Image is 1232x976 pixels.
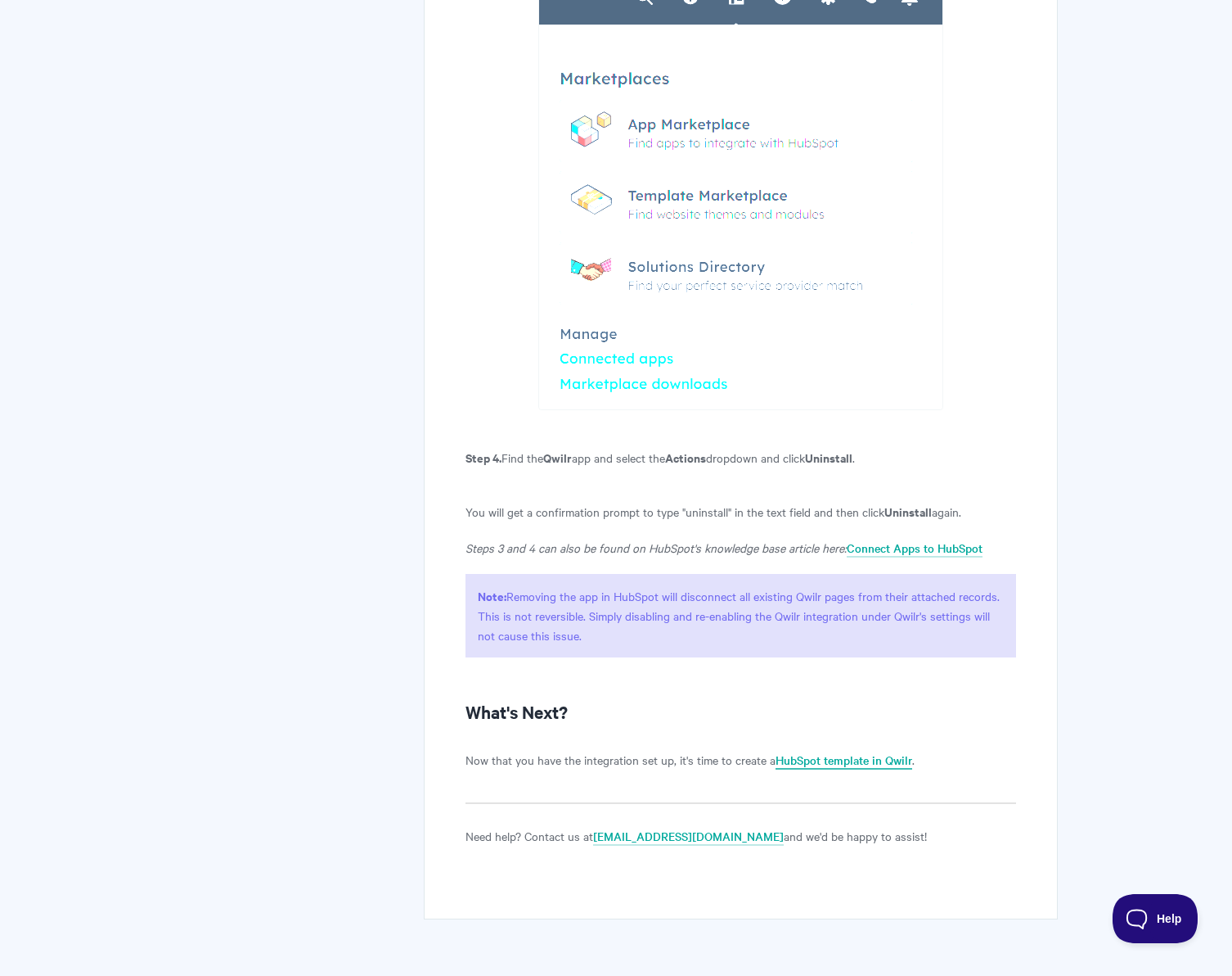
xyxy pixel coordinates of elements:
strong: Uninstall [884,503,932,520]
strong: What's Next? [465,700,568,723]
em: Steps 3 and 4 can also be found on HubSpot's knowledge base article here: [465,540,847,556]
iframe: Toggle Customer Support [1113,894,1199,943]
p: Removing the app in HubSpot will disconnect all existing Qwilr pages from their attached records.... [465,574,1016,657]
strong: Actions [665,449,706,466]
p: You will get a confirmation prompt to type "uninstall" in the text field and then click again. [465,502,1016,522]
p: Need help? Contact us at and we'd be happy to assist! [465,826,1016,846]
a: Connect Apps to HubSpot [847,540,982,558]
strong: Step 4. [465,449,501,466]
a: [EMAIL_ADDRESS][DOMAIN_NAME] [593,828,784,846]
p: Find the app and select the dropdown and click . [465,448,1016,468]
strong: Uninstall [805,449,852,466]
p: Now that you have the integration set up, it's time to create a . [465,750,1016,770]
strong: Qwilr [543,449,572,466]
strong: Note: [478,587,506,604]
a: HubSpot template in Qwilr [776,752,912,770]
